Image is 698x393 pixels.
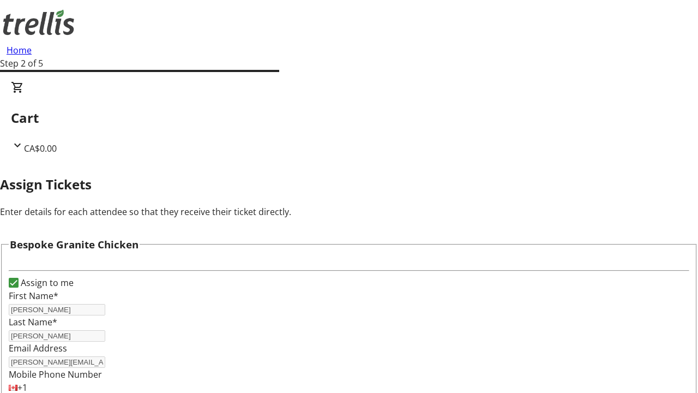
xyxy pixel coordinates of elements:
[24,142,57,154] span: CA$0.00
[11,81,687,155] div: CartCA$0.00
[10,237,139,252] h3: Bespoke Granite Chicken
[9,316,57,328] label: Last Name*
[9,342,67,354] label: Email Address
[9,290,58,302] label: First Name*
[19,276,74,289] label: Assign to me
[9,368,102,380] label: Mobile Phone Number
[11,108,687,128] h2: Cart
